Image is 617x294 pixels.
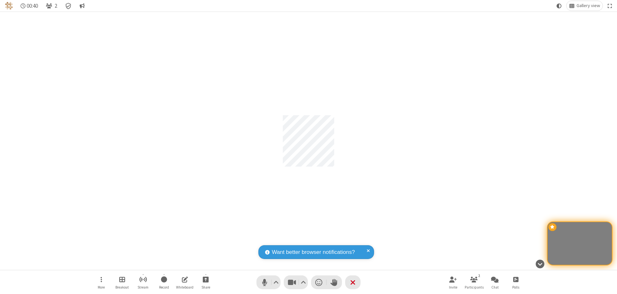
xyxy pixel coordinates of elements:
button: End or leave meeting [345,275,361,289]
span: Polls [512,285,519,289]
button: Video setting [299,275,308,289]
span: More [98,285,105,289]
button: Change layout [567,1,603,11]
button: Open participant list [464,273,484,291]
button: Fullscreen [605,1,615,11]
span: Gallery view [577,3,600,8]
div: Timer [18,1,41,11]
button: Open chat [485,273,505,291]
button: Start streaming [133,273,153,291]
div: 2 [477,273,482,279]
button: Open menu [92,273,111,291]
span: 2 [55,3,57,9]
span: Invite [449,285,457,289]
span: Stream [138,285,148,289]
button: Send a reaction [311,275,326,289]
button: Manage Breakout Rooms [112,273,132,291]
span: Chat [491,285,499,289]
span: Breakout [115,285,129,289]
button: Open poll [506,273,525,291]
span: Want better browser notifications? [272,248,355,256]
img: QA Selenium DO NOT DELETE OR CHANGE [5,2,13,10]
button: Start recording [154,273,174,291]
button: Open participant list [43,1,60,11]
span: Whiteboard [176,285,193,289]
div: Meeting details Encryption enabled [62,1,75,11]
button: Start sharing [196,273,215,291]
span: Share [201,285,210,289]
span: Participants [465,285,484,289]
button: Invite participants (⌘+Shift+I) [443,273,463,291]
button: Using system theme [554,1,564,11]
button: Open shared whiteboard [175,273,194,291]
span: Record [159,285,169,289]
button: Stop video (⌘+Shift+V) [284,275,308,289]
span: 00:40 [27,3,38,9]
button: Conversation [77,1,87,11]
button: Audio settings [272,275,281,289]
button: Mute (⌘+Shift+A) [256,275,281,289]
button: Raise hand [326,275,342,289]
button: Hide [533,256,547,272]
